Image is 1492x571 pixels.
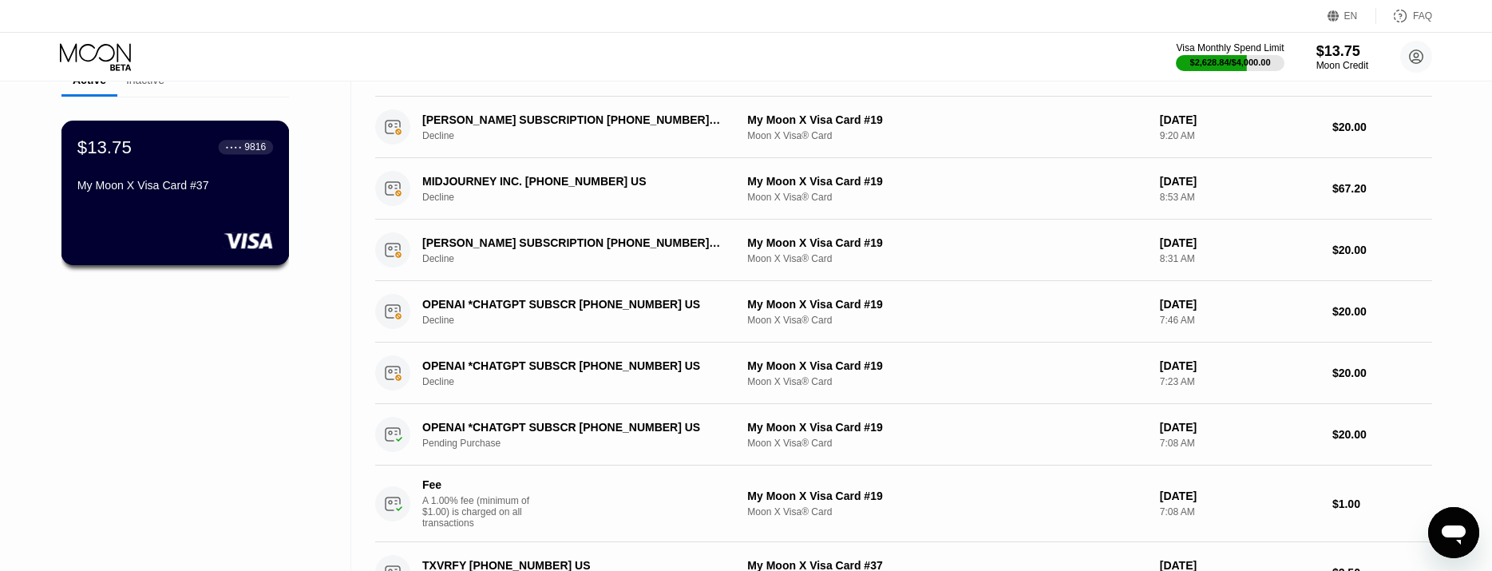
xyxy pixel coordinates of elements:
div: $1.00 [1332,498,1432,510]
div: 7:08 AM [1160,438,1320,449]
div: 7:08 AM [1160,506,1320,517]
div: MIDJOURNEY INC. [PHONE_NUMBER] USDeclineMy Moon X Visa Card #19Moon X Visa® Card[DATE]8:53 AM$67.20 [375,158,1432,220]
div: [DATE] [1160,113,1320,126]
div: [PERSON_NAME] SUBSCRIPTION [PHONE_NUMBER] US [422,236,723,249]
div: OPENAI *CHATGPT SUBSCR [PHONE_NUMBER] US [422,359,723,372]
div: $20.00 [1332,367,1432,379]
div: Moon X Visa® Card [747,438,1146,449]
div: $13.75Moon Credit [1316,43,1368,71]
div: $2,628.84 / $4,000.00 [1190,57,1271,67]
div: Decline [422,253,746,264]
div: [PERSON_NAME] SUBSCRIPTION [PHONE_NUMBER] US [422,113,723,126]
div: 8:53 AM [1160,192,1320,203]
div: MIDJOURNEY INC. [PHONE_NUMBER] US [422,175,723,188]
div: 9:20 AM [1160,130,1320,141]
div: Moon X Visa® Card [747,192,1146,203]
div: EN [1328,8,1376,24]
iframe: Button to launch messaging window [1428,507,1479,558]
div: OPENAI *CHATGPT SUBSCR [PHONE_NUMBER] USPending PurchaseMy Moon X Visa Card #19Moon X Visa® Card[... [375,404,1432,466]
div: My Moon X Visa Card #19 [747,490,1146,502]
div: [DATE] [1160,490,1320,502]
div: Moon X Visa® Card [747,253,1146,264]
div: My Moon X Visa Card #19 [747,421,1146,434]
div: My Moon X Visa Card #19 [747,298,1146,311]
div: $13.75 [77,137,132,157]
div: OPENAI *CHATGPT SUBSCR [PHONE_NUMBER] USDeclineMy Moon X Visa Card #19Moon X Visa® Card[DATE]7:46... [375,281,1432,343]
div: $20.00 [1332,121,1432,133]
div: $13.75 [1316,43,1368,60]
div: OPENAI *CHATGPT SUBSCR [PHONE_NUMBER] US [422,298,723,311]
div: FeeA 1.00% fee (minimum of $1.00) is charged on all transactionsMy Moon X Visa Card #19Moon X Vis... [375,466,1432,542]
div: OPENAI *CHATGPT SUBSCR [PHONE_NUMBER] US [422,421,723,434]
div: [DATE] [1160,175,1320,188]
div: 7:46 AM [1160,315,1320,326]
div: [DATE] [1160,298,1320,311]
div: 7:23 AM [1160,376,1320,387]
div: Decline [422,376,746,387]
div: My Moon X Visa Card #37 [77,179,273,192]
div: Decline [422,192,746,203]
div: [PERSON_NAME] SUBSCRIPTION [PHONE_NUMBER] USDeclineMy Moon X Visa Card #19Moon X Visa® Card[DATE]... [375,97,1432,158]
div: 9816 [244,141,266,153]
div: [DATE] [1160,359,1320,372]
div: 8:31 AM [1160,253,1320,264]
div: FAQ [1376,8,1432,24]
div: My Moon X Visa Card #19 [747,113,1146,126]
div: [DATE] [1160,421,1320,434]
div: Moon Credit [1316,60,1368,71]
div: FAQ [1413,10,1432,22]
div: My Moon X Visa Card #19 [747,359,1146,372]
div: [PERSON_NAME] SUBSCRIPTION [PHONE_NUMBER] USDeclineMy Moon X Visa Card #19Moon X Visa® Card[DATE]... [375,220,1432,281]
div: My Moon X Visa Card #19 [747,236,1146,249]
div: My Moon X Visa Card #19 [747,175,1146,188]
div: Moon X Visa® Card [747,315,1146,326]
div: $13.75● ● ● ●9816My Moon X Visa Card #37 [62,121,288,264]
div: [DATE] [1160,236,1320,249]
div: ● ● ● ● [226,145,242,149]
div: $67.20 [1332,182,1432,195]
div: Pending Purchase [422,438,746,449]
div: Visa Monthly Spend Limit [1176,42,1284,54]
div: Moon X Visa® Card [747,376,1146,387]
div: EN [1344,10,1358,22]
div: OPENAI *CHATGPT SUBSCR [PHONE_NUMBER] USDeclineMy Moon X Visa Card #19Moon X Visa® Card[DATE]7:23... [375,343,1432,404]
div: Visa Monthly Spend Limit$2,628.84/$4,000.00 [1176,42,1284,71]
div: A 1.00% fee (minimum of $1.00) is charged on all transactions [422,495,542,529]
div: Decline [422,315,746,326]
div: Decline [422,130,746,141]
div: Fee [422,478,534,491]
div: Moon X Visa® Card [747,506,1146,517]
div: $20.00 [1332,305,1432,318]
div: Moon X Visa® Card [747,130,1146,141]
div: $20.00 [1332,428,1432,441]
div: $20.00 [1332,244,1432,256]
